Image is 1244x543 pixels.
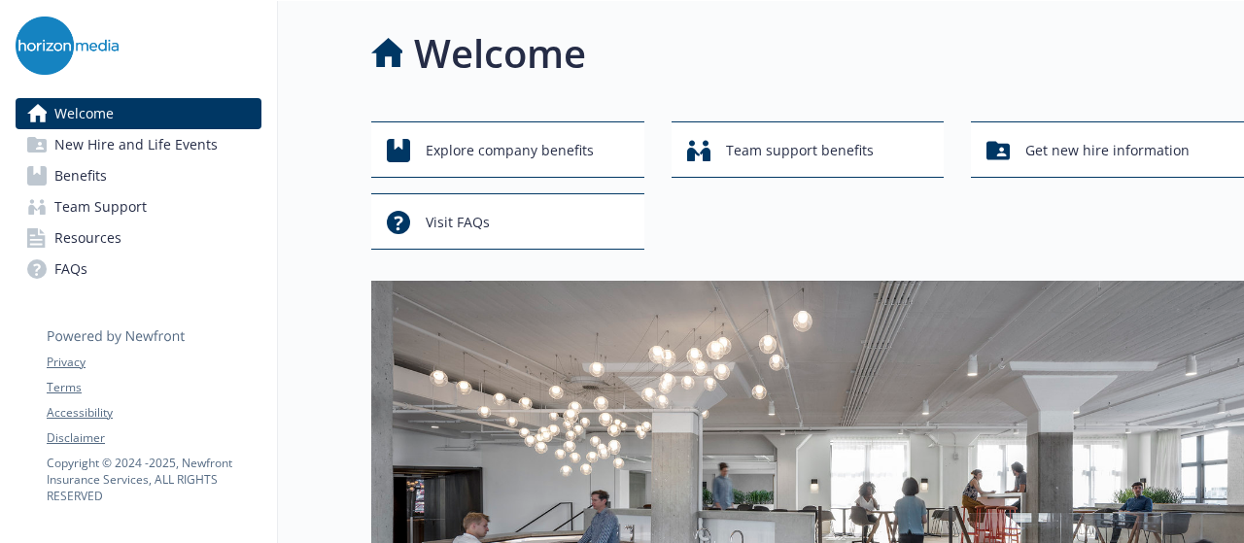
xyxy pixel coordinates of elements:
[47,354,260,371] a: Privacy
[414,24,586,83] h1: Welcome
[54,129,218,160] span: New Hire and Life Events
[16,160,261,191] a: Benefits
[16,254,261,285] a: FAQs
[672,121,945,178] button: Team support benefits
[54,254,87,285] span: FAQs
[426,204,490,241] span: Visit FAQs
[371,193,644,250] button: Visit FAQs
[54,191,147,222] span: Team Support
[54,98,114,129] span: Welcome
[47,404,260,422] a: Accessibility
[54,222,121,254] span: Resources
[1025,132,1190,169] span: Get new hire information
[47,429,260,447] a: Disclaimer
[16,222,261,254] a: Resources
[726,132,874,169] span: Team support benefits
[16,98,261,129] a: Welcome
[426,132,594,169] span: Explore company benefits
[16,191,261,222] a: Team Support
[971,121,1244,178] button: Get new hire information
[47,455,260,504] p: Copyright © 2024 - 2025 , Newfront Insurance Services, ALL RIGHTS RESERVED
[54,160,107,191] span: Benefits
[47,379,260,396] a: Terms
[371,121,644,178] button: Explore company benefits
[16,129,261,160] a: New Hire and Life Events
